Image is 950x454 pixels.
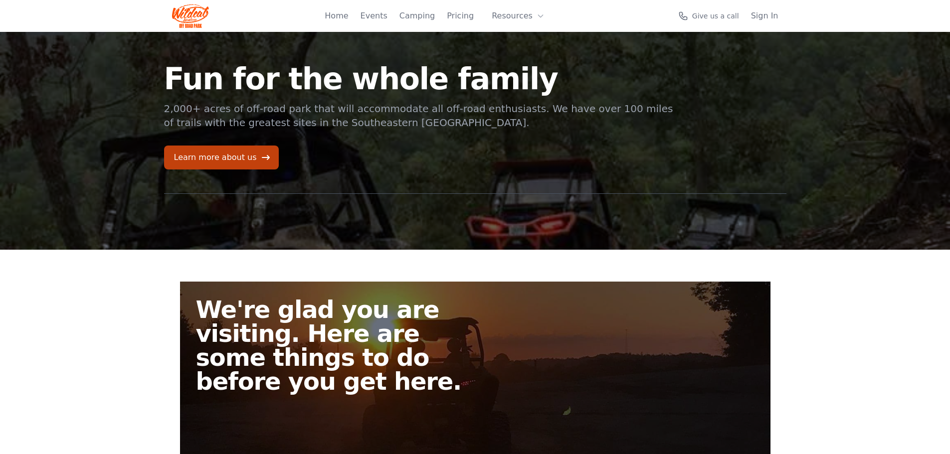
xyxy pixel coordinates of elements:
a: Home [325,10,348,22]
a: Events [361,10,387,22]
img: Wildcat Logo [172,4,209,28]
a: Give us a call [678,11,739,21]
h1: Fun for the whole family [164,64,675,94]
h2: We're glad you are visiting. Here are some things to do before you get here. [196,298,483,393]
a: Sign In [751,10,778,22]
p: 2,000+ acres of off-road park that will accommodate all off-road enthusiasts. We have over 100 mi... [164,102,675,130]
a: Learn more about us [164,146,279,169]
a: Pricing [447,10,474,22]
button: Resources [486,6,551,26]
span: Give us a call [692,11,739,21]
a: Camping [399,10,435,22]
